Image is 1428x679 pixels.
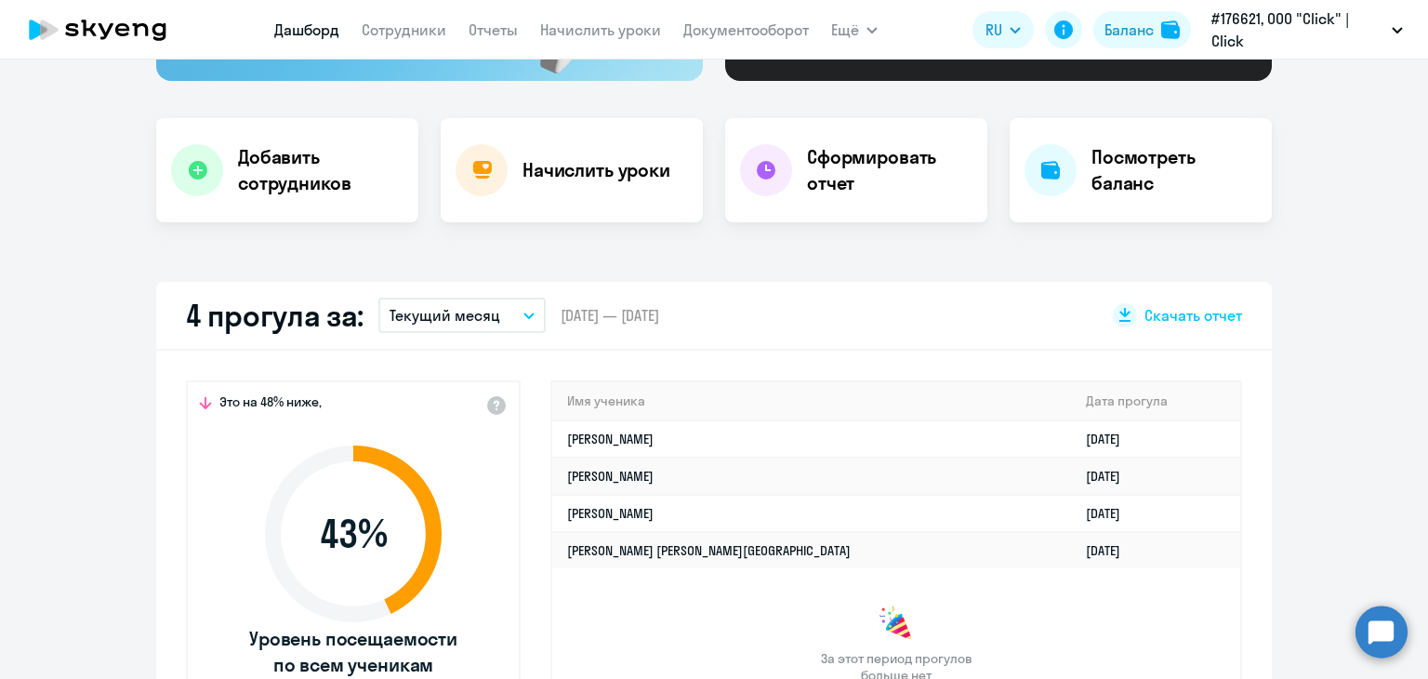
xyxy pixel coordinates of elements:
a: Сотрудники [362,20,446,39]
a: [PERSON_NAME] [567,431,654,447]
a: [DATE] [1086,542,1135,559]
button: #176621, ООО "Click" | Click [1202,7,1412,52]
span: Уровень посещаемости по всем ученикам [246,626,460,678]
a: Дашборд [274,20,339,39]
th: Имя ученика [552,382,1071,420]
a: [PERSON_NAME] [567,468,654,485]
button: Балансbalance [1093,11,1191,48]
button: RU [972,11,1034,48]
a: [PERSON_NAME] [567,505,654,522]
img: congrats [878,606,915,643]
span: Скачать отчет [1144,305,1242,326]
h2: 4 прогула за: [186,297,364,334]
span: 43 % [246,512,460,556]
a: [DATE] [1086,468,1135,485]
a: [DATE] [1086,431,1135,447]
h4: Начислить уроки [522,157,670,183]
button: Ещё [831,11,878,48]
h4: Посмотреть баланс [1091,144,1257,196]
span: [DATE] — [DATE] [561,305,659,326]
span: Ещё [831,19,859,41]
a: Документооборот [683,20,809,39]
span: RU [985,19,1002,41]
a: [DATE] [1086,505,1135,522]
p: Текущий месяц [390,304,500,326]
a: Начислить уроки [540,20,661,39]
div: Баланс [1104,19,1154,41]
h4: Добавить сотрудников [238,144,403,196]
button: Текущий месяц [378,298,546,333]
h4: Сформировать отчет [807,144,972,196]
p: #176621, ООО "Click" | Click [1211,7,1384,52]
span: Это на 48% ниже, [219,393,322,416]
img: balance [1161,20,1180,39]
th: Дата прогула [1071,382,1240,420]
a: [PERSON_NAME] [PERSON_NAME][GEOGRAPHIC_DATA] [567,542,851,559]
a: Отчеты [469,20,518,39]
